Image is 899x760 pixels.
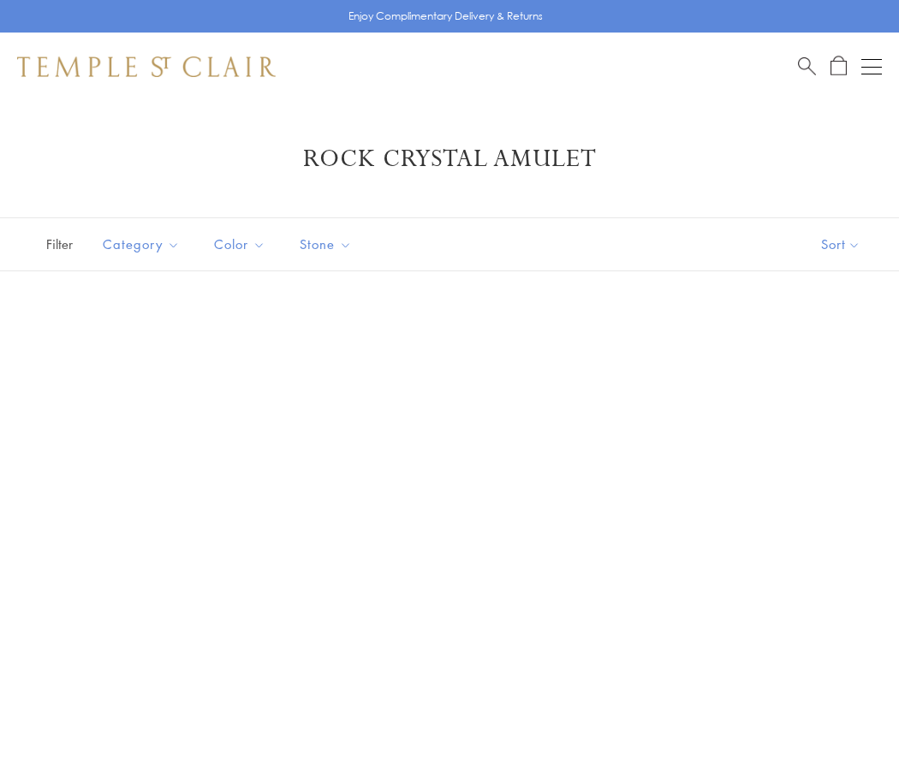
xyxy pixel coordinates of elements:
[783,218,899,270] button: Show sort by
[94,234,193,255] span: Category
[205,234,278,255] span: Color
[291,234,365,255] span: Stone
[348,8,543,25] p: Enjoy Complimentary Delivery & Returns
[43,144,856,175] h1: Rock Crystal Amulet
[201,225,278,264] button: Color
[17,56,276,77] img: Temple St. Clair
[831,56,847,77] a: Open Shopping Bag
[861,56,882,77] button: Open navigation
[798,56,816,77] a: Search
[287,225,365,264] button: Stone
[90,225,193,264] button: Category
